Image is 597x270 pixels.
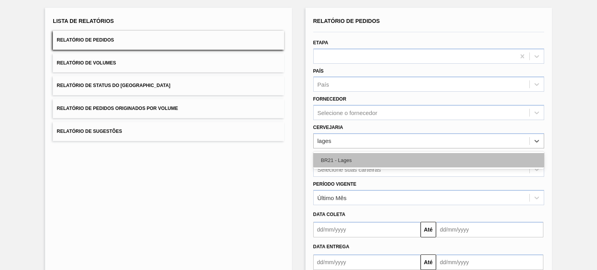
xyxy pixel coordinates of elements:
button: Relatório de Pedidos Originados por Volume [53,99,284,118]
span: Relatório de Status do [GEOGRAPHIC_DATA] [57,83,170,88]
button: Relatório de Status do [GEOGRAPHIC_DATA] [53,76,284,95]
button: Relatório de Sugestões [53,122,284,141]
input: dd/mm/yyyy [313,254,421,270]
span: Relatório de Volumes [57,60,116,66]
button: Relatório de Pedidos [53,31,284,50]
button: Até [421,222,436,237]
span: Relatório de Pedidos Originados por Volume [57,106,178,111]
input: dd/mm/yyyy [436,222,543,237]
div: Último Mês [318,194,347,201]
div: Selecione suas carteiras [318,166,381,172]
span: Relatório de Pedidos [57,37,114,43]
span: Data entrega [313,244,349,249]
input: dd/mm/yyyy [436,254,543,270]
label: Fornecedor [313,96,346,102]
button: Relatório de Volumes [53,54,284,73]
span: Relatório de Pedidos [313,18,380,24]
label: Período Vigente [313,181,356,187]
div: BR21 - Lages [313,153,544,167]
input: dd/mm/yyyy [313,222,421,237]
button: Até [421,254,436,270]
div: Selecione o fornecedor [318,110,377,116]
span: Relatório de Sugestões [57,129,122,134]
label: Cervejaria [313,125,343,130]
div: País [318,81,329,88]
span: Lista de Relatórios [53,18,114,24]
label: Etapa [313,40,328,45]
label: País [313,68,324,74]
span: Data coleta [313,212,346,217]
